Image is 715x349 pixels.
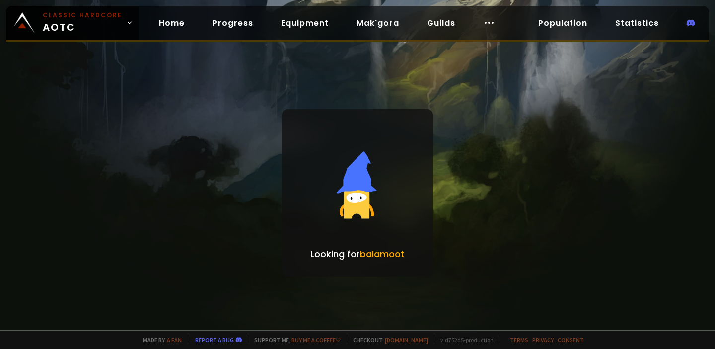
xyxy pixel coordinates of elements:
[360,248,405,260] span: balamoot
[273,13,337,33] a: Equipment
[248,336,341,344] span: Support me,
[607,13,667,33] a: Statistics
[43,11,122,35] span: AOTC
[349,13,407,33] a: Mak'gora
[532,336,554,344] a: Privacy
[137,336,182,344] span: Made by
[167,336,182,344] a: a fan
[6,6,139,40] a: Classic HardcoreAOTC
[385,336,428,344] a: [DOMAIN_NAME]
[43,11,122,20] small: Classic Hardcore
[510,336,528,344] a: Terms
[151,13,193,33] a: Home
[347,336,428,344] span: Checkout
[310,247,405,261] p: Looking for
[205,13,261,33] a: Progress
[291,336,341,344] a: Buy me a coffee
[434,336,494,344] span: v. d752d5 - production
[530,13,595,33] a: Population
[558,336,584,344] a: Consent
[419,13,463,33] a: Guilds
[195,336,234,344] a: Report a bug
